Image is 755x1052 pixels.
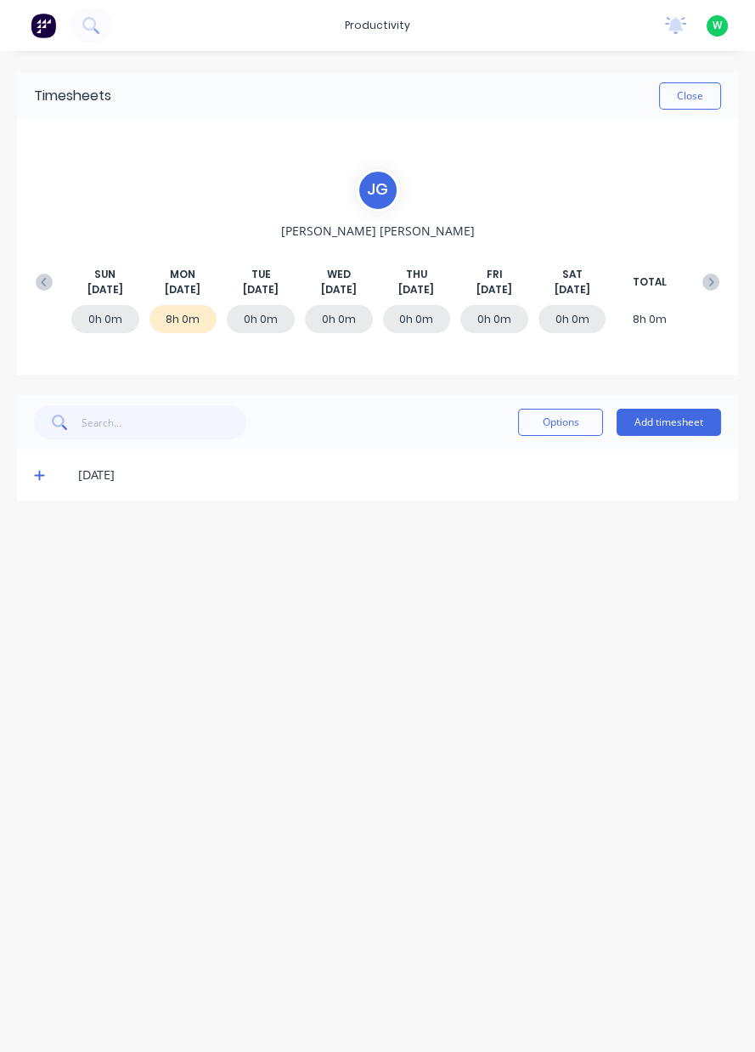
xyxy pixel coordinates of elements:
div: productivity [336,13,419,38]
span: THU [406,267,427,282]
span: SAT [562,267,583,282]
span: [DATE] [321,282,357,297]
div: 0h 0m [538,305,606,333]
span: [DATE] [87,282,123,297]
div: 0h 0m [305,305,373,333]
div: 8h 0m [149,305,217,333]
span: TOTAL [633,274,667,290]
div: Timesheets [34,86,111,106]
span: [DATE] [243,282,279,297]
span: W [713,18,722,33]
span: [PERSON_NAME] [PERSON_NAME] [281,222,475,240]
div: 8h 0m [616,305,684,333]
span: MON [170,267,195,282]
span: WED [327,267,351,282]
span: [DATE] [476,282,512,297]
div: 0h 0m [460,305,528,333]
span: SUN [94,267,116,282]
span: TUE [251,267,271,282]
div: J G [357,169,399,212]
button: Close [659,82,721,110]
input: Search... [82,405,247,439]
span: [DATE] [398,282,434,297]
div: [DATE] [78,466,721,484]
span: [DATE] [165,282,200,297]
div: 0h 0m [71,305,139,333]
button: Add timesheet [617,409,721,436]
span: [DATE] [555,282,590,297]
div: 0h 0m [383,305,451,333]
span: FRI [486,267,502,282]
button: Options [518,409,603,436]
div: 0h 0m [227,305,295,333]
img: Factory [31,13,56,38]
